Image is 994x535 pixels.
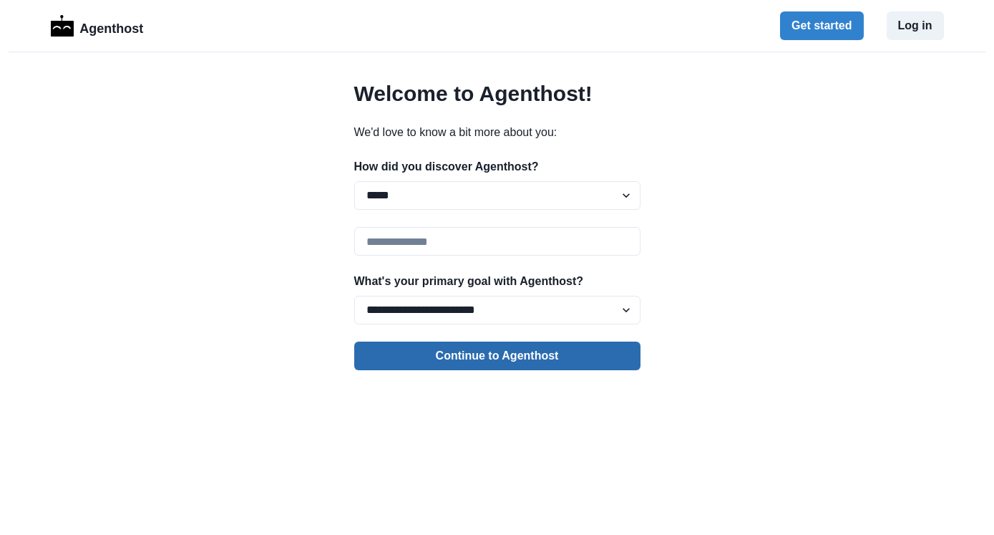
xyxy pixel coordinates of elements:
p: Agenthost [79,14,143,39]
button: Continue to Agenthost [354,342,640,370]
p: What's your primary goal with Agenthost? [354,273,640,290]
button: Get started [780,11,863,40]
button: Log in [887,11,944,40]
h2: Welcome to Agenthost! [354,81,640,107]
a: LogoAgenthost [51,14,144,39]
p: We'd love to know a bit more about you: [354,124,640,141]
p: How did you discover Agenthost? [354,158,640,175]
img: Logo [51,15,74,37]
